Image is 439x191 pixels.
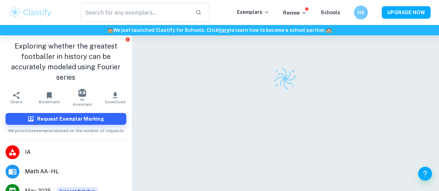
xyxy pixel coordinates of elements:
button: Download [99,88,132,107]
span: 🏫 [107,27,113,33]
h6: Request Exemplar Marking [37,115,104,123]
h1: Exploring whether the greatest footballer in history can be accurately modeled using Fourier series [6,41,126,83]
span: IA [25,148,126,156]
button: AI Assistant [66,88,99,107]
h6: HA [357,9,365,16]
span: Download [105,99,126,104]
button: Request Exemplar Marking [6,113,126,125]
span: Share [10,99,22,104]
a: Schools [321,10,340,15]
span: AI Assistant [70,97,95,107]
p: Review [283,9,307,17]
button: Bookmark [33,88,66,107]
p: Exemplars [237,8,269,16]
span: We prioritize exemplars based on the number of requests [8,125,124,134]
img: AI Assistant [78,89,86,97]
h6: We just launched Clastify for Schools. Click to learn how to become a school partner. [1,26,438,34]
span: 🏫 [326,27,332,33]
button: Report issue [125,37,130,42]
button: HA [354,6,368,19]
img: Clastify logo [273,67,297,91]
span: Bookmark [39,99,60,104]
input: Search for any exemplars... [80,3,190,22]
button: Help and Feedback [418,167,432,181]
img: Clastify logo [8,6,52,19]
button: UPGRADE NOW [382,6,431,19]
span: Math AA - HL [25,167,126,176]
a: here [219,27,229,33]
